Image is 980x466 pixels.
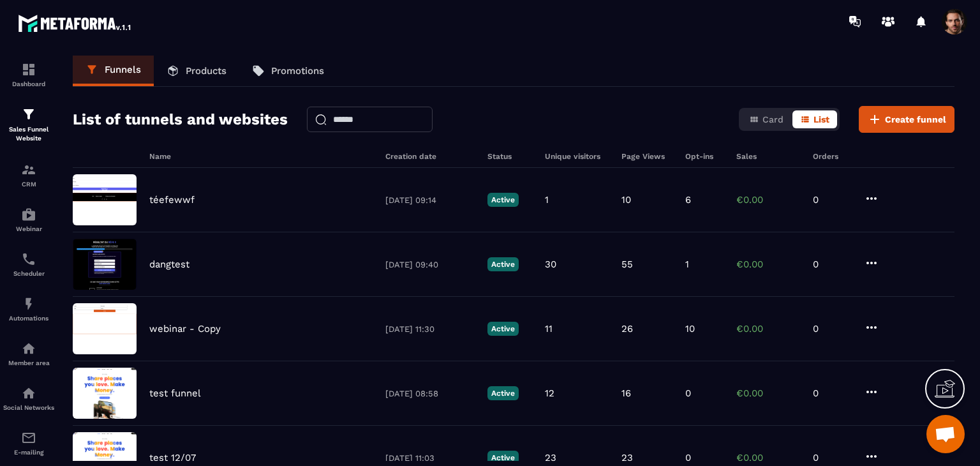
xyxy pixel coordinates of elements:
img: email [21,430,36,446]
p: Promotions [271,65,324,77]
p: €0.00 [736,452,800,463]
a: formationformationSales Funnel Website [3,97,54,153]
img: image [73,303,137,354]
p: 0 [685,452,691,463]
a: automationsautomationsMember area [3,331,54,376]
p: Active [487,451,519,465]
p: 0 [813,259,851,270]
p: [DATE] 09:40 [385,260,475,269]
p: dangtest [149,259,189,270]
p: Funnels [105,64,141,75]
p: €0.00 [736,323,800,334]
h6: Page Views [621,152,672,161]
p: 10 [621,194,631,206]
img: formation [21,62,36,77]
img: image [73,368,137,419]
p: 23 [621,452,633,463]
p: 0 [685,387,691,399]
button: List [792,110,837,128]
h6: Status [487,152,532,161]
h6: Orders [813,152,851,161]
img: automations [21,296,36,312]
p: Social Networks [3,404,54,411]
p: E-mailing [3,449,54,456]
a: Funnels [73,56,154,86]
a: automationsautomationsWebinar [3,197,54,242]
p: 55 [621,259,633,270]
p: [DATE] 09:14 [385,195,475,205]
h6: Creation date [385,152,475,161]
p: 0 [813,194,851,206]
img: image [73,239,137,290]
p: Member area [3,359,54,366]
p: 12 [545,387,554,399]
img: image [73,174,137,225]
p: CRM [3,181,54,188]
p: 11 [545,323,553,334]
p: 16 [621,387,631,399]
p: [DATE] 08:58 [385,389,475,398]
span: Create funnel [885,113,946,126]
a: Products [154,56,239,86]
p: 30 [545,259,556,270]
p: €0.00 [736,194,800,206]
p: €0.00 [736,387,800,399]
p: 1 [545,194,549,206]
img: automations [21,341,36,356]
p: 0 [813,452,851,463]
div: Mở cuộc trò chuyện [926,415,965,453]
a: social-networksocial-networkSocial Networks [3,376,54,421]
p: téefewwf [149,194,195,206]
p: [DATE] 11:03 [385,453,475,463]
p: 23 [545,452,556,463]
a: formationformationDashboard [3,52,54,97]
a: automationsautomationsAutomations [3,287,54,331]
p: Active [487,193,519,207]
h6: Opt-ins [685,152,724,161]
p: Active [487,386,519,400]
p: Active [487,257,519,271]
a: formationformationCRM [3,153,54,197]
p: 1 [685,259,689,270]
span: Card [762,114,783,124]
p: Active [487,322,519,336]
button: Create funnel [859,106,954,133]
p: Automations [3,315,54,322]
h6: Name [149,152,373,161]
p: test 12/07 [149,452,196,463]
p: Dashboard [3,80,54,87]
p: €0.00 [736,259,800,270]
p: 0 [813,387,851,399]
button: Card [741,110,791,128]
p: Scheduler [3,270,54,277]
p: Webinar [3,225,54,232]
p: 26 [621,323,633,334]
h6: Sales [736,152,800,161]
h6: Unique visitors [545,152,609,161]
p: [DATE] 11:30 [385,324,475,334]
a: Promotions [239,56,337,86]
p: webinar - Copy [149,323,221,334]
p: test funnel [149,387,201,399]
h2: List of tunnels and websites [73,107,288,132]
p: 10 [685,323,695,334]
img: logo [18,11,133,34]
img: formation [21,107,36,122]
a: schedulerschedulerScheduler [3,242,54,287]
img: formation [21,162,36,177]
span: List [813,114,829,124]
p: Sales Funnel Website [3,125,54,143]
img: scheduler [21,252,36,267]
p: Products [186,65,226,77]
a: emailemailE-mailing [3,421,54,465]
p: 6 [685,194,691,206]
img: automations [21,207,36,222]
p: 0 [813,323,851,334]
img: social-network [21,386,36,401]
